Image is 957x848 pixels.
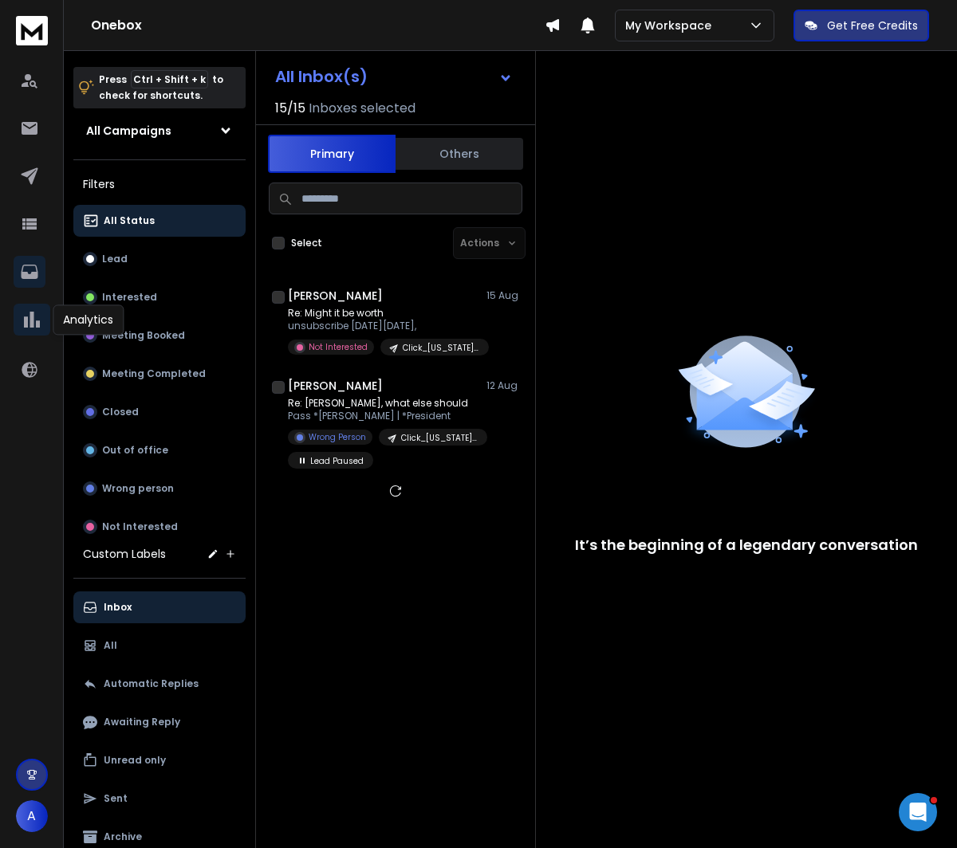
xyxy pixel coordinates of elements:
[73,205,246,237] button: All Status
[288,410,479,422] p: Pass *[PERSON_NAME] | *President
[26,137,249,153] div: Thanks for your patience!
[625,18,718,33] p: My Workspace
[73,706,246,738] button: Awaiting Reply
[102,444,168,457] p: Out of office
[575,534,918,556] p: It’s the beginning of a legendary conversation
[73,173,246,195] h3: Filters
[73,744,246,776] button: Unread only
[73,396,246,428] button: Closed
[309,431,366,443] p: Wrong Person
[73,243,246,275] button: Lead
[288,288,383,304] h1: [PERSON_NAME]
[275,99,305,118] span: 15 / 15
[13,175,306,211] div: Angel says…
[73,783,246,815] button: Sent
[102,367,206,380] p: Meeting Completed
[102,253,128,265] p: Lead
[91,16,545,35] h1: Onebox
[73,668,246,700] button: Automatic Replies
[274,516,299,541] button: Send a message…
[99,72,223,104] p: Press to check for shortcuts.
[310,455,364,467] p: Lead Paused
[86,123,171,139] h1: All Campaigns
[288,378,383,394] h1: [PERSON_NAME]
[16,800,48,832] button: A
[250,6,280,37] button: Home
[26,377,249,455] div: Once you notice consistent sending without issues, you can decide whether to move them out of war...
[13,274,306,494] div: Raj says…
[104,716,180,728] p: Awaiting Reply
[13,33,262,163] div: Hi Angel,I’ve initiated the reconnection for your email accounts from our end. It may take a litt...
[73,281,246,313] button: Interested
[26,43,249,59] div: Hi Angel,
[73,358,246,390] button: Meeting Completed
[486,379,522,392] p: 12 Aug
[288,320,479,332] p: unsubscribe [DATE][DATE],
[309,99,415,118] h3: Inboxes selected
[827,18,918,33] p: Get Free Credits
[396,136,523,171] button: Others
[77,8,100,20] h1: Box
[196,175,306,210] div: thanks its back
[16,16,48,45] img: logo
[13,211,306,274] div: Angel says…
[14,489,305,516] textarea: Message…
[102,329,185,342] p: Meeting Booked
[26,468,157,477] div: [PERSON_NAME] • 17h ago
[104,214,155,227] p: All Status
[104,677,199,690] p: Automatic Replies
[268,135,396,173] button: Primary
[26,66,249,128] div: I’ve initiated the reconnection for your email accounts from our end. It may take a little time t...
[25,522,37,535] button: Emoji picker
[794,10,929,41] button: Get Free Credits
[13,274,262,465] div: You can keep them in warm-up for now, especially if they’ve been inactive or haven’t sent many em...
[57,211,306,261] div: should I disconnect them from warming up? or keep them in warmup/
[309,341,368,353] p: Not Interested
[45,9,71,34] img: Profile image for Box
[209,184,293,200] div: thanks its back
[83,546,166,562] h3: Custom Labels
[73,434,246,466] button: Out of office
[102,520,178,533] p: Not Interested
[899,793,937,831] iframe: Intercom live chat
[26,284,249,378] div: You can keep them in warm-up for now, especially if they’ve been inactive or haven’t sent many em...
[73,591,246,623] button: Inbox
[403,342,479,354] p: Click_[US_STATE]_ Software
[102,406,139,418] p: Closed
[280,6,309,35] div: Close
[73,473,246,504] button: Wrong person
[77,20,199,36] p: The team can also help
[104,601,132,614] p: Inbox
[10,6,41,37] button: go back
[102,291,157,304] p: Interested
[73,320,246,351] button: Meeting Booked
[73,630,246,662] button: All
[401,432,478,444] p: Click_[US_STATE]_ Software
[288,307,479,320] p: Re: Might it be worth
[104,792,128,805] p: Sent
[486,289,522,302] p: 15 Aug
[13,33,306,175] div: Raj says…
[275,69,368,84] h1: All Inbox(s)
[131,70,208,88] span: Ctrl + Shift + k
[73,511,246,543] button: Not Interested
[291,237,322,249] label: Select
[53,304,124,335] div: Analytics
[288,397,479,410] p: Re: [PERSON_NAME], what else should
[102,482,174,495] p: Wrong person
[73,115,246,147] button: All Campaigns
[70,221,293,252] div: should I disconnect them from warming up? or keep them in warmup/
[104,830,142,843] p: Archive
[104,754,166,767] p: Unread only
[262,61,526,92] button: All Inbox(s)
[104,639,117,652] p: All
